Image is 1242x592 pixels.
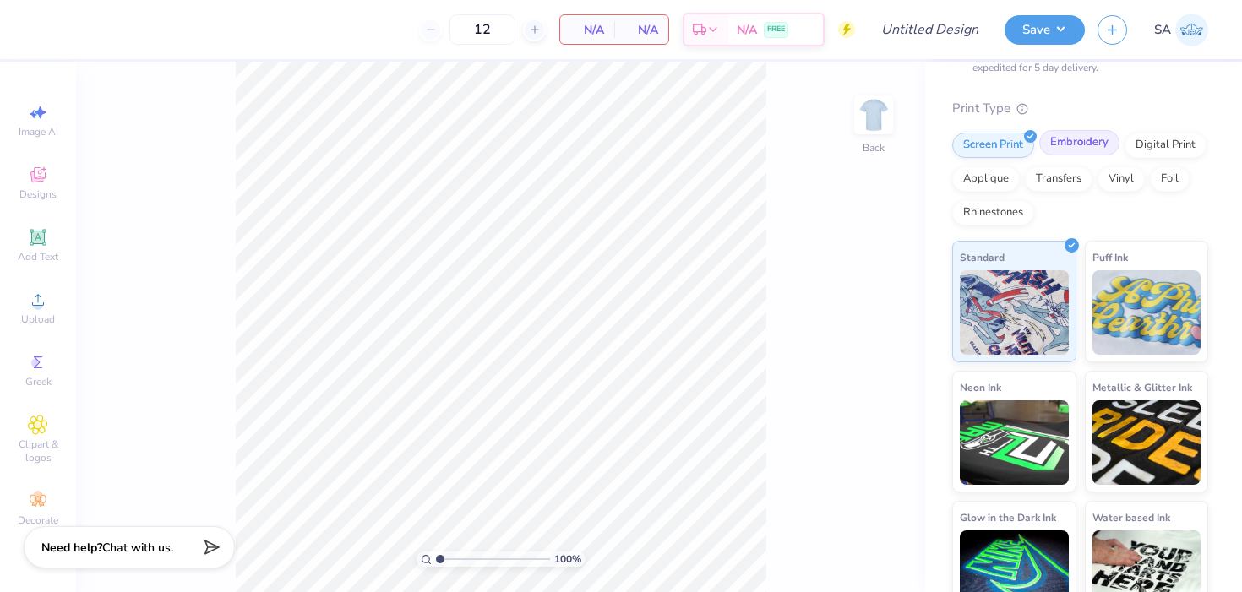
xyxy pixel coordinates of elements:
span: Clipart & logos [8,437,68,464]
div: Print Type [952,99,1208,118]
span: Neon Ink [960,378,1001,396]
span: Standard [960,248,1005,266]
div: Applique [952,166,1020,192]
img: Standard [960,270,1069,355]
span: FREE [767,24,785,35]
span: N/A [624,21,658,39]
span: Add Text [18,250,58,263]
span: Puff Ink [1092,248,1128,266]
div: Foil [1150,166,1190,192]
span: Greek [25,375,52,388]
div: Vinyl [1098,166,1145,192]
span: Chat with us. [102,540,173,556]
img: Neon Ink [960,400,1069,485]
strong: Need help? [41,540,102,556]
button: Save [1005,15,1085,45]
span: Metallic & Glitter Ink [1092,378,1192,396]
img: Puff Ink [1092,270,1201,355]
span: Decorate [18,513,58,527]
div: Screen Print [952,133,1034,158]
div: Digital Print [1125,133,1207,158]
div: Rhinestones [952,200,1034,225]
span: Glow in the Dark Ink [960,508,1056,526]
span: Upload [21,312,55,326]
span: Water based Ink [1092,508,1170,526]
img: Simar Ahluwalia [1175,14,1208,46]
a: SA [1154,14,1208,46]
span: Image AI [19,125,58,138]
span: Designs [19,187,57,201]
div: Back [863,140,885,155]
img: Back [857,98,891,132]
span: 100 % [554,551,581,567]
span: N/A [737,21,757,39]
span: N/A [570,21,604,39]
input: Untitled Design [868,13,992,46]
img: Metallic & Glitter Ink [1092,400,1201,485]
span: SA [1154,20,1171,40]
div: Embroidery [1039,130,1119,155]
div: Transfers [1025,166,1092,192]
input: – – [449,14,515,45]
